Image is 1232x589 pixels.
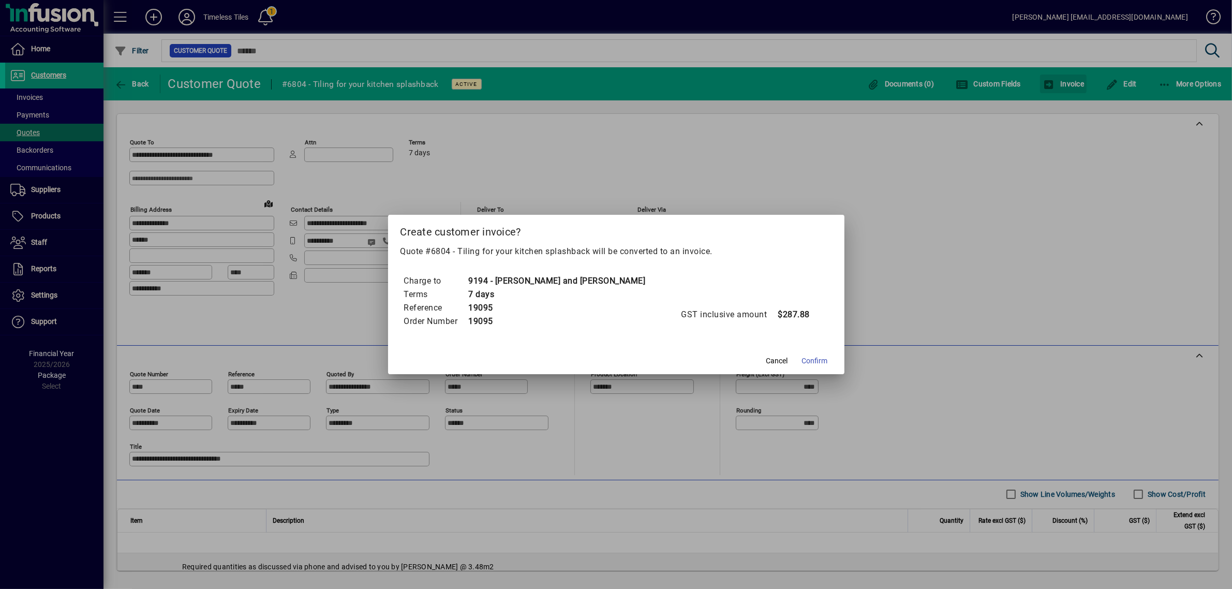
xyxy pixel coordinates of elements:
[404,274,468,288] td: Charge to
[404,301,468,315] td: Reference
[404,288,468,301] td: Terms
[766,356,788,366] span: Cancel
[681,308,778,321] td: GST inclusive amount
[468,315,646,328] td: 19095
[761,351,794,370] button: Cancel
[468,288,646,301] td: 7 days
[468,274,646,288] td: 9194 - [PERSON_NAME] and [PERSON_NAME]
[778,308,819,321] td: $287.88
[798,351,832,370] button: Confirm
[388,215,844,245] h2: Create customer invoice?
[400,245,832,258] p: Quote #6804 - Tiling for your kitchen splashback will be converted to an invoice.
[802,356,828,366] span: Confirm
[468,301,646,315] td: 19095
[404,315,468,328] td: Order Number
